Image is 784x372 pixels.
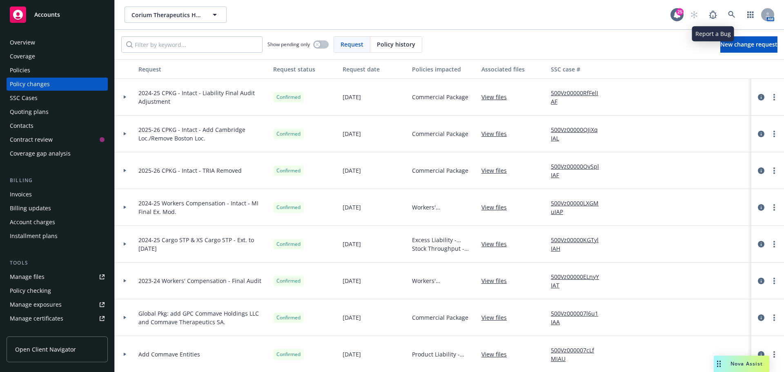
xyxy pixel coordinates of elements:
[377,40,415,49] span: Policy history
[720,36,777,53] a: New change request
[676,7,684,14] div: 25
[481,93,513,101] a: View files
[10,91,38,105] div: SSC Cases
[481,166,513,175] a: View files
[343,313,361,322] span: [DATE]
[412,129,468,138] span: Commercial Package
[756,92,766,102] a: circleInformation
[115,189,135,226] div: Toggle Row Expanded
[343,65,405,74] div: Request date
[10,229,58,243] div: Installment plans
[10,298,62,311] div: Manage exposures
[7,147,108,160] a: Coverage gap analysis
[731,360,763,367] span: Nova Assist
[343,129,361,138] span: [DATE]
[551,199,606,216] a: 500Vz00000LXGMuIAP
[7,105,108,118] a: Quoting plans
[125,7,227,23] button: Corium Therapeutics Holdings, LLC
[343,350,361,359] span: [DATE]
[341,40,363,49] span: Request
[769,350,779,359] a: more
[7,298,108,311] a: Manage exposures
[412,276,475,285] span: Workers' Compensation
[276,241,301,248] span: Confirmed
[273,65,336,74] div: Request status
[131,11,202,19] span: Corium Therapeutics Holdings, LLC
[7,78,108,91] a: Policy changes
[412,93,468,101] span: Commercial Package
[481,65,544,74] div: Associated files
[551,65,606,74] div: SSC case #
[551,346,606,363] a: 500Vz000007cLfMIAU
[412,65,475,74] div: Policies impacted
[714,356,724,372] div: Drag to move
[478,59,548,79] button: Associated files
[343,276,361,285] span: [DATE]
[10,312,63,325] div: Manage certificates
[409,59,478,79] button: Policies impacted
[7,216,108,229] a: Account charges
[10,50,35,63] div: Coverage
[769,203,779,212] a: more
[7,36,108,49] a: Overview
[551,272,606,290] a: 500Vz00000ELnyYIAT
[343,166,361,175] span: [DATE]
[724,7,740,23] a: Search
[276,351,301,358] span: Confirmed
[769,129,779,139] a: more
[742,7,759,23] a: Switch app
[481,203,513,212] a: View files
[276,130,301,138] span: Confirmed
[551,89,606,106] a: 500Vz00000RfFelIAF
[756,203,766,212] a: circleInformation
[10,284,51,297] div: Policy checking
[138,89,267,106] span: 2024-25 CPKG - Intact - Liability Final Audit Adjustment
[10,64,30,77] div: Policies
[343,203,361,212] span: [DATE]
[115,79,135,116] div: Toggle Row Expanded
[7,202,108,215] a: Billing updates
[7,326,108,339] a: Manage claims
[551,162,606,179] a: 500Vz00000OvSplIAF
[756,239,766,249] a: circleInformation
[7,3,108,26] a: Accounts
[481,129,513,138] a: View files
[769,166,779,176] a: more
[481,276,513,285] a: View files
[756,166,766,176] a: circleInformation
[10,326,51,339] div: Manage claims
[115,226,135,263] div: Toggle Row Expanded
[756,350,766,359] a: circleInformation
[115,152,135,189] div: Toggle Row Expanded
[551,309,606,326] a: 500Vz000007l6u1IAA
[115,299,135,336] div: Toggle Row Expanded
[34,11,60,18] span: Accounts
[7,64,108,77] a: Policies
[7,270,108,283] a: Manage files
[15,345,76,354] span: Open Client Navigator
[270,59,339,79] button: Request status
[412,203,475,212] span: Workers' Compensation
[135,59,270,79] button: Request
[276,167,301,174] span: Confirmed
[343,240,361,248] span: [DATE]
[10,188,32,201] div: Invoices
[10,105,49,118] div: Quoting plans
[343,93,361,101] span: [DATE]
[7,119,108,132] a: Contacts
[10,78,50,91] div: Policy changes
[115,116,135,152] div: Toggle Row Expanded
[548,59,609,79] button: SSC case #
[481,313,513,322] a: View files
[412,350,475,359] span: Product Liability - Primary $10M
[756,313,766,323] a: circleInformation
[7,91,108,105] a: SSC Cases
[10,36,35,49] div: Overview
[756,129,766,139] a: circleInformation
[412,244,475,253] span: Stock Throughput - Commave Therapeutics SA - $40M
[138,65,267,74] div: Request
[7,229,108,243] a: Installment plans
[276,94,301,101] span: Confirmed
[7,312,108,325] a: Manage certificates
